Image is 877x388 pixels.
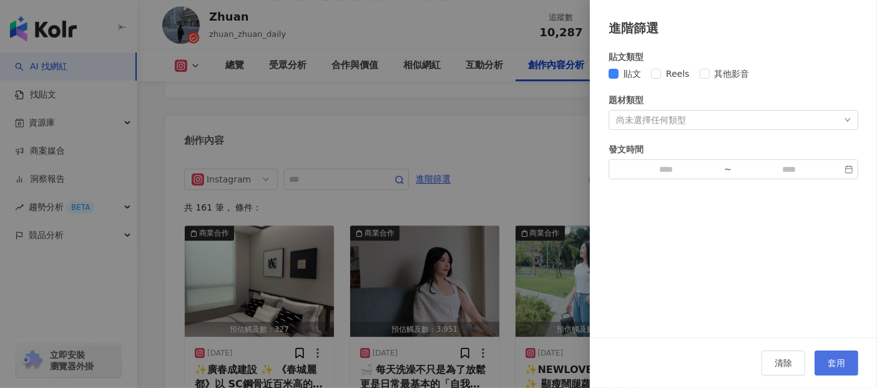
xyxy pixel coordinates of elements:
[775,358,792,368] span: 清除
[828,358,845,368] span: 套用
[609,93,858,107] div: 題材類型
[710,67,755,81] span: 其他影音
[719,165,737,174] div: ~
[661,67,695,81] span: Reels
[616,115,686,125] div: 尚未選擇任何類型
[609,50,858,64] div: 貼文類型
[815,351,858,376] button: 套用
[609,19,858,37] div: 進階篩選
[609,142,858,156] div: 發文時間
[619,67,646,81] span: 貼文
[845,117,851,123] span: down
[762,351,805,376] button: 清除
